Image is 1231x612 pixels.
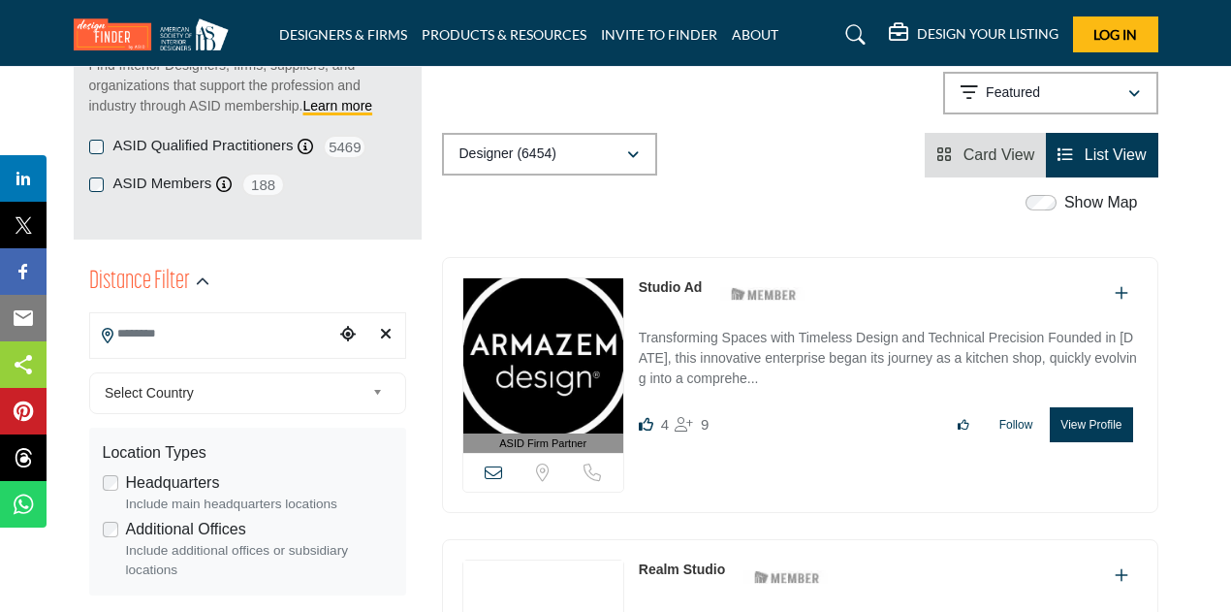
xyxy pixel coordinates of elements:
span: Select Country [105,381,364,404]
label: Show Map [1064,191,1138,214]
div: Clear search location [371,314,399,356]
button: Log In [1073,16,1158,52]
span: 5469 [323,135,366,159]
li: List View [1046,133,1157,177]
a: Studio Ad [639,279,703,295]
div: Location Types [103,441,393,465]
h2: Distance Filter [89,265,190,300]
h5: DESIGN YOUR LISTING [917,25,1058,43]
img: ASID Members Badge Icon [720,282,807,306]
a: Transforming Spaces with Timeless Design and Technical Precision Founded in [DATE], this innovati... [639,316,1138,393]
div: DESIGN YOUR LISTING [889,23,1058,47]
button: Designer (6454) [442,133,657,176]
p: Studio Ad [639,277,703,298]
a: Learn more [303,98,373,113]
a: ABOUT [732,26,778,43]
a: Add To List [1115,567,1128,584]
a: Search [827,19,878,50]
span: List View [1085,146,1147,163]
span: ASID Firm Partner [499,435,586,452]
div: Include additional offices or subsidiary locations [126,541,393,581]
p: Find Interior Designers, firms, suppliers, and organizations that support the profession and indu... [89,55,406,116]
span: 9 [701,416,709,433]
input: ASID Members checkbox [89,177,104,192]
i: Likes [639,417,653,432]
p: Featured [986,83,1040,103]
a: View Card [936,146,1034,163]
p: Designer (6454) [459,145,556,164]
p: Realm Studio [639,560,725,580]
div: Choose your current location [333,314,362,356]
span: 4 [661,416,669,433]
a: INVITE TO FINDER [601,26,717,43]
li: Card View [925,133,1046,177]
button: Like listing [945,408,982,441]
span: Card View [963,146,1035,163]
input: Search Location [90,315,334,353]
a: DESIGNERS & FIRMS [279,26,407,43]
img: Studio Ad [463,278,623,434]
div: Followers [675,413,709,436]
a: Realm Studio [639,562,725,577]
label: Headquarters [126,471,220,495]
span: Log In [1093,26,1137,43]
button: Featured [943,72,1158,114]
a: View List [1057,146,1146,163]
img: ASID Members Badge Icon [743,564,831,589]
button: View Profile [1050,407,1132,442]
p: Transforming Spaces with Timeless Design and Technical Precision Founded in [DATE], this innovati... [639,328,1138,393]
a: Add To List [1115,285,1128,302]
label: ASID Members [113,173,212,195]
img: Site Logo [74,18,238,50]
label: ASID Qualified Practitioners [113,135,294,157]
label: Additional Offices [126,518,246,541]
a: ASID Firm Partner [463,278,623,454]
span: 188 [241,173,285,197]
a: PRODUCTS & RESOURCES [422,26,586,43]
div: Include main headquarters locations [126,495,393,514]
button: Follow [987,408,1046,441]
input: ASID Qualified Practitioners checkbox [89,140,104,154]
